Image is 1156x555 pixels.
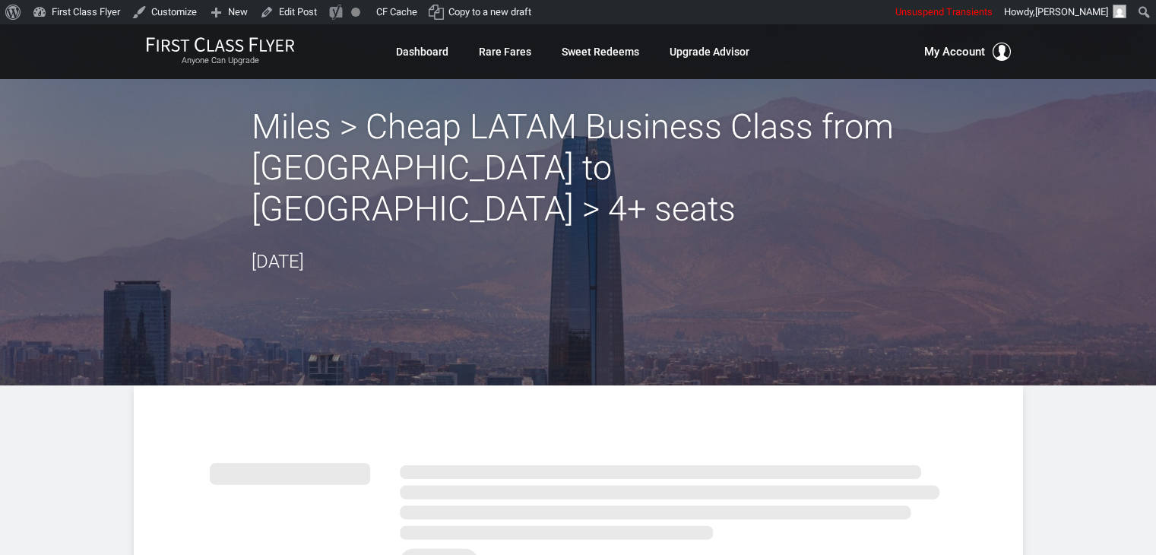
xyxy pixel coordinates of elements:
a: Dashboard [396,38,448,65]
small: Anyone Can Upgrade [146,55,295,66]
a: First Class FlyerAnyone Can Upgrade [146,36,295,67]
span: My Account [924,43,985,61]
span: [PERSON_NAME] [1035,6,1108,17]
img: First Class Flyer [146,36,295,52]
time: [DATE] [252,251,304,272]
h2: Miles > Cheap LATAM Business Class from [GEOGRAPHIC_DATA] to [GEOGRAPHIC_DATA] > 4+ seats [252,106,905,230]
button: My Account [924,43,1011,61]
a: Upgrade Advisor [670,38,749,65]
a: Sweet Redeems [562,38,639,65]
span: Unsuspend Transients [895,6,993,17]
a: Rare Fares [479,38,531,65]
